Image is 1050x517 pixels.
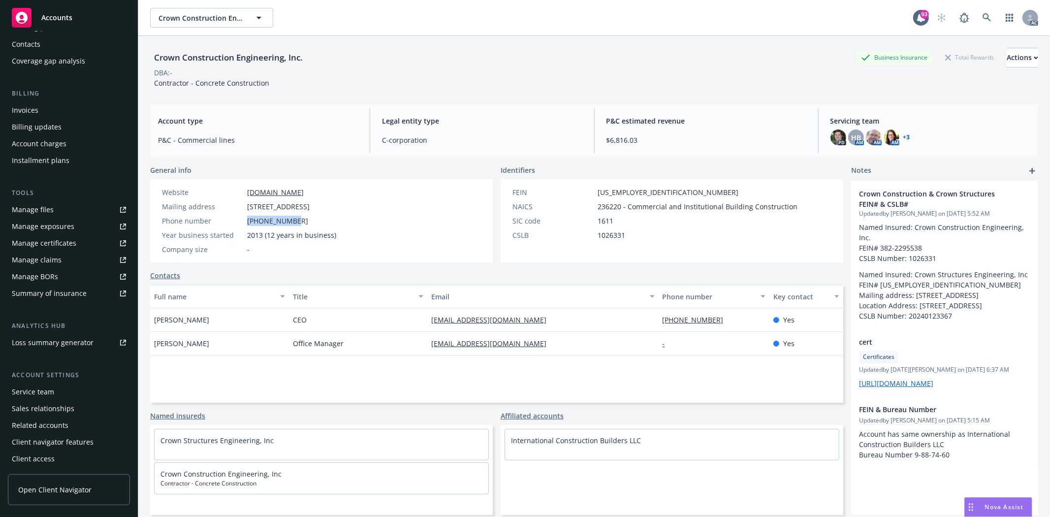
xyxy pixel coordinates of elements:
div: Manage claims [12,252,62,268]
a: Billing updates [8,119,130,135]
div: NAICS [512,201,594,212]
span: $6,816.03 [606,135,806,145]
a: Manage files [8,202,130,218]
p: Named Insured: Crown Construction Engineering, Inc. FEIN# 382-2295538 CSLB Number: 1026331 [859,222,1030,263]
div: Email [431,291,643,302]
span: cert [859,337,1005,347]
span: Identifiers [501,165,535,175]
div: Service team [12,384,54,400]
button: Key contact [769,285,843,308]
div: certCertificatesUpdatedby [DATE][PERSON_NAME] on [DATE] 6:37 AM[URL][DOMAIN_NAME] [851,329,1038,396]
button: Crown Construction Engineering, Inc. [150,8,273,28]
div: Phone number [663,291,755,302]
img: photo [830,129,846,145]
div: Sales relationships [12,401,74,417]
span: Open Client Navigator [18,485,92,495]
a: Invoices [8,102,130,118]
span: P&C estimated revenue [606,116,806,126]
div: Company size [162,244,243,255]
div: Account settings [8,370,130,380]
span: - [247,244,250,255]
button: Nova Assist [964,497,1032,517]
span: Crown Construction Engineering, Inc. [159,13,244,23]
a: Start snowing [932,8,952,28]
span: HB [851,132,861,143]
a: Search [977,8,997,28]
span: FEIN & Bureau Number [859,404,1005,415]
span: CEO [293,315,307,325]
img: photo [884,129,899,145]
div: Contacts [12,36,40,52]
span: Contractor - Concrete Construction [154,78,269,88]
button: Email [427,285,658,308]
button: Full name [150,285,289,308]
span: C-corporation [382,135,582,145]
a: Named insureds [150,411,205,421]
span: Nova Assist [985,503,1024,511]
div: Client access [12,451,55,467]
a: Manage exposures [8,219,130,234]
div: Full name [154,291,274,302]
div: Key contact [773,291,828,302]
span: 236220 - Commercial and Institutional Building Construction [598,201,797,212]
a: Coverage gap analysis [8,53,130,69]
div: Billing updates [12,119,62,135]
div: Installment plans [12,153,69,168]
a: [URL][DOMAIN_NAME] [859,379,933,388]
div: Coverage gap analysis [12,53,85,69]
span: Updated by [PERSON_NAME] on [DATE] 5:15 AM [859,416,1030,425]
p: Named Insured: Crown Structures Engineering, Inc FEIN# [US_EMPLOYER_IDENTIFICATION_NUMBER] Mailin... [859,269,1030,321]
span: Crown Construction & Crown Structures FEIN# & CSLB# [859,189,1005,209]
span: [US_EMPLOYER_IDENTIFICATION_NUMBER] [598,187,738,197]
div: Related accounts [12,418,68,433]
a: - [663,339,673,348]
span: Legal entity type [382,116,582,126]
div: Analytics hub [8,321,130,331]
span: Updated by [PERSON_NAME] on [DATE] 5:52 AM [859,209,1030,218]
a: Account charges [8,136,130,152]
span: General info [150,165,191,175]
a: [PHONE_NUMBER] [663,315,732,324]
div: Client navigator features [12,434,94,450]
span: Updated by [DATE][PERSON_NAME] on [DATE] 6:37 AM [859,365,1030,374]
div: Manage BORs [12,269,58,285]
div: Total Rewards [940,51,999,64]
span: [PERSON_NAME] [154,338,209,349]
div: Invoices [12,102,38,118]
a: Crown Construction Engineering, Inc [160,469,282,479]
span: Accounts [41,14,72,22]
div: Crown Construction Engineering, Inc. [150,51,307,64]
div: Summary of insurance [12,286,87,301]
span: Certificates [863,353,894,361]
span: Office Manager [293,338,344,349]
span: 1611 [598,216,613,226]
div: Mailing address [162,201,243,212]
div: Website [162,187,243,197]
button: Phone number [659,285,769,308]
div: Tools [8,188,130,198]
div: Loss summary generator [12,335,94,351]
button: Actions [1007,48,1038,67]
a: [DOMAIN_NAME] [247,188,304,197]
span: Account type [158,116,358,126]
div: SIC code [512,216,594,226]
p: Account has same ownership as International Construction Builders LLC Bureau Number 9-88-74-60 [859,429,1030,460]
div: DBA: - [154,67,172,78]
a: Service team [8,384,130,400]
a: [EMAIL_ADDRESS][DOMAIN_NAME] [431,315,554,324]
a: Crown Structures Engineering, Inc [160,436,274,445]
a: Client access [8,451,130,467]
div: CSLB [512,230,594,240]
span: Notes [851,165,871,177]
span: 1026331 [598,230,625,240]
div: 93 [920,10,929,19]
span: [PHONE_NUMBER] [247,216,308,226]
div: Account charges [12,136,66,152]
a: Manage BORs [8,269,130,285]
a: Manage certificates [8,235,130,251]
div: Billing [8,89,130,98]
div: FEIN & Bureau NumberUpdatedby [PERSON_NAME] on [DATE] 5:15 AMAccount has same ownership as Intern... [851,396,1038,468]
a: Affiliated accounts [501,411,564,421]
div: Manage certificates [12,235,76,251]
